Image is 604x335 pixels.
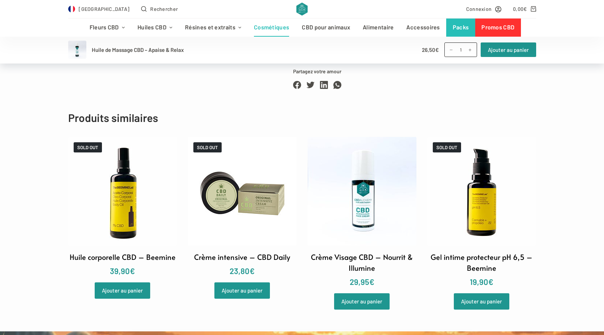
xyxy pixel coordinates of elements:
[475,19,521,37] a: Promos CBD
[350,277,374,286] bdi: 29,95
[188,137,297,277] a: SOLD OUTCrème intensive – CBD Daily 23,80€
[68,137,177,246] img: wellness-beemine-cbd_body_oil
[68,137,177,277] a: SOLD OUTHuile corporelle CBD – Beemine 39,90€
[427,252,536,273] h2: Gel intime protecteur pH 6,5 – Beemine
[308,252,416,273] h2: Crème Visage CBD – Nourrit & Illumine
[357,19,400,37] a: Alimentaire
[293,81,301,89] a: Facebook
[110,266,135,275] bdi: 39,90
[446,19,475,37] a: Packs
[194,252,290,262] h2: Crème intensive – CBD Daily
[466,5,502,13] a: Connexion
[68,110,536,126] h2: Produits similaires
[296,3,308,16] img: CBD Alchemy
[435,46,439,53] span: €
[230,266,255,275] bdi: 23,80
[454,293,509,310] a: En savoir plus sur “Gel intime protecteur pH 6,5 - Beemine”
[131,19,178,37] a: Huiles CBD
[130,266,135,275] span: €
[308,137,416,288] a: Crème Visage CBD – Nourrit & Illumine 29,95€
[369,277,374,286] span: €
[188,137,297,246] img: wellness-cbd_daily-original_intensive_cream-1
[95,282,150,299] a: En savoir plus sur “Huile corporelle CBD - Beemine”
[333,81,341,89] a: WhatsApp
[141,5,178,13] button: Ouvrir le formulaire de recherche
[179,19,248,37] a: Résines et extraits
[427,137,536,288] a: SOLD OUTGel intime protecteur pH 6,5 – Beemine 19,90€
[68,5,75,13] img: FR Flag
[422,46,439,53] bdi: 26,50
[83,19,131,37] a: Fleurs CBD
[513,5,536,13] a: Panier d’achat
[92,46,184,54] div: Huile de Massage CBD – Apaise & Relax
[307,81,315,89] a: Twitter
[250,266,255,275] span: €
[68,5,130,13] a: Select Country
[320,81,328,89] a: LinkedIn
[444,42,477,57] input: Quantité de produits
[488,277,493,286] span: €
[334,293,390,310] a: Ajouter “Crème Visage CBD - Nourrit & Illumine” à votre panier
[308,137,416,246] img: wellness-cbd_alchemy-face_cream
[293,67,536,75] span: Partagez votre amour
[481,42,536,57] button: Ajouter au panier
[470,277,493,286] bdi: 19,90
[296,19,357,37] a: CBD pour animaux
[68,41,86,59] img: wellness-cbd_alchemy-massage_oil
[74,142,102,152] span: SOLD OUT
[513,6,527,12] bdi: 0,00
[400,19,446,37] a: Accessoires
[79,5,130,13] span: [GEOGRAPHIC_DATA]
[70,252,176,262] h2: Huile corporelle CBD – Beemine
[214,282,270,299] a: En savoir plus sur “Crème intensive - CBD Daily”
[466,5,492,13] span: Connexion
[193,142,222,152] span: SOLD OUT
[433,142,461,152] span: SOLD OUT
[523,6,527,12] span: €
[150,5,178,13] span: Rechercher
[427,137,536,246] img: wellness-beemine-protective_intimate_gel_ph_6_5
[83,19,521,37] nav: Menu d’en-tête
[248,19,296,37] a: Cosmétiques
